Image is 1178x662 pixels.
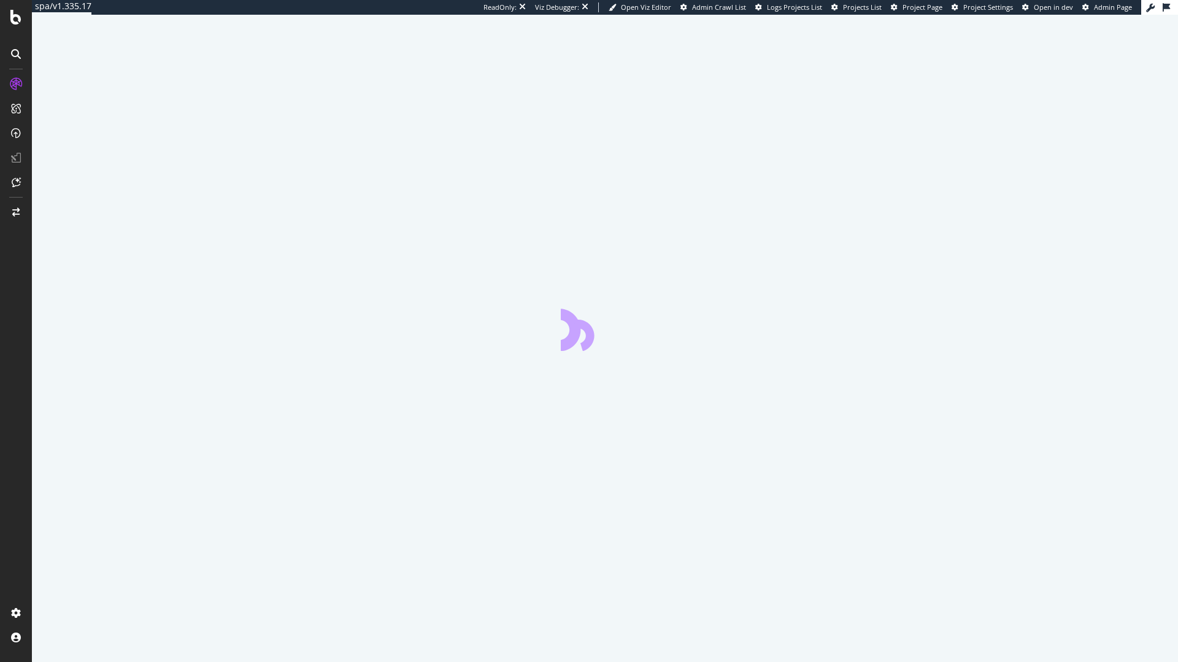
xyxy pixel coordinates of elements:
[483,2,517,12] div: ReadOnly:
[963,2,1013,12] span: Project Settings
[692,2,746,12] span: Admin Crawl List
[903,2,942,12] span: Project Page
[621,2,671,12] span: Open Viz Editor
[1082,2,1132,12] a: Admin Page
[609,2,671,12] a: Open Viz Editor
[843,2,882,12] span: Projects List
[561,307,649,351] div: animation
[680,2,746,12] a: Admin Crawl List
[831,2,882,12] a: Projects List
[755,2,822,12] a: Logs Projects List
[535,2,579,12] div: Viz Debugger:
[891,2,942,12] a: Project Page
[1034,2,1073,12] span: Open in dev
[1022,2,1073,12] a: Open in dev
[767,2,822,12] span: Logs Projects List
[1094,2,1132,12] span: Admin Page
[952,2,1013,12] a: Project Settings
